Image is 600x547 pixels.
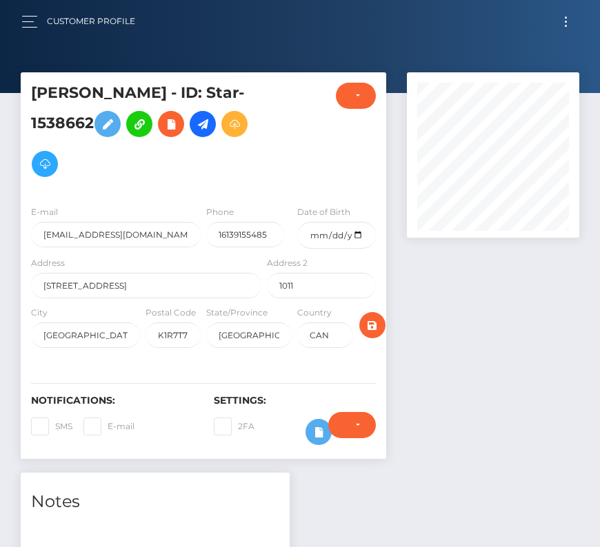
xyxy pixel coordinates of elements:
label: 2FA [214,417,254,435]
a: Customer Profile [47,7,135,36]
button: Do not require [328,412,376,438]
button: ACTIVE [336,83,376,109]
label: Address [31,257,65,269]
button: Toggle navigation [553,12,579,31]
label: City [31,307,48,319]
h6: Settings: [214,395,376,406]
label: Postal Code [146,307,196,319]
label: E-mail [31,206,58,218]
label: Country [297,307,332,319]
label: State/Province [206,307,268,319]
label: SMS [31,417,72,435]
label: Date of Birth [297,206,350,218]
label: Phone [206,206,234,218]
a: Initiate Payout [190,111,216,137]
h4: Notes [31,490,279,514]
h6: Notifications: [31,395,193,406]
h5: [PERSON_NAME] - ID: Star-1538662 [31,83,254,184]
label: E-mail [83,417,134,435]
label: Address 2 [267,257,308,269]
